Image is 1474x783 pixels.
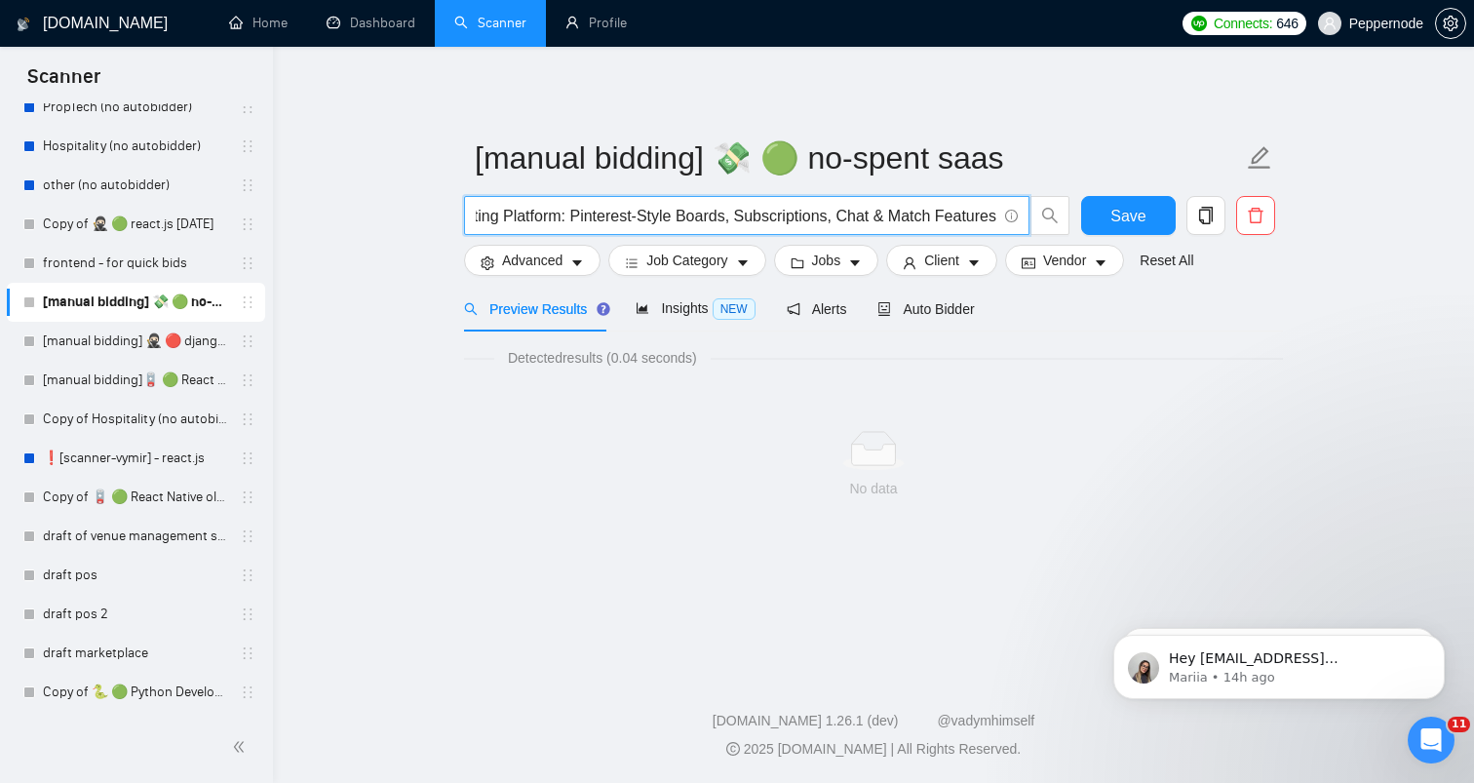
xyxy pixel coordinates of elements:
[967,255,981,270] span: caret-down
[1005,245,1124,276] button: idcardVendorcaret-down
[43,283,228,322] a: [manual bidding] 💸 🟢 no-spent saas
[17,9,30,40] img: logo
[812,250,841,271] span: Jobs
[877,301,974,317] span: Auto Bidder
[1186,196,1225,235] button: copy
[43,205,228,244] a: Copy of 🥷🏻 🟢 react.js [DATE]
[787,301,847,317] span: Alerts
[43,595,228,634] a: draft pos 2
[240,216,255,232] span: holder
[454,15,526,31] a: searchScanner
[464,302,478,316] span: search
[229,15,288,31] a: homeHome
[85,75,336,93] p: Message from Mariia, sent 14h ago
[464,301,604,317] span: Preview Results
[886,245,997,276] button: userClientcaret-down
[924,250,959,271] span: Client
[240,294,255,310] span: holder
[464,245,601,276] button: settingAdvancedcaret-down
[1435,8,1466,39] button: setting
[12,62,116,103] span: Scanner
[43,166,228,205] a: other (no autobidder)
[774,245,879,276] button: folderJobscaret-down
[240,568,255,583] span: holder
[240,450,255,466] span: holder
[43,634,228,673] a: draft marketplace
[43,673,228,712] a: Copy of 🐍 🟢 Python Developer (outstaff)
[625,255,639,270] span: bars
[877,302,891,316] span: robot
[232,737,252,757] span: double-left
[1005,210,1018,222] span: info-circle
[43,361,228,400] a: [manual bidding]🪫 🟢 React Native old tweaked 05.05 індус копі
[43,127,228,166] a: Hospitality (no autobidder)
[240,255,255,271] span: holder
[1276,13,1298,34] span: 646
[240,138,255,154] span: holder
[240,489,255,505] span: holder
[240,372,255,388] span: holder
[608,245,765,276] button: barsJob Categorycaret-down
[240,411,255,427] span: holder
[565,15,627,31] a: userProfile
[43,439,228,478] a: ❗[scanner-vymir] - react.js
[494,347,711,369] span: Detected results (0.04 seconds)
[240,529,255,544] span: holder
[43,517,228,556] a: draft of venue management system
[570,255,584,270] span: caret-down
[1436,16,1465,31] span: setting
[787,302,800,316] span: notification
[903,255,916,270] span: user
[240,646,255,661] span: holder
[1236,196,1275,235] button: delete
[791,255,804,270] span: folder
[240,99,255,115] span: holder
[1043,250,1086,271] span: Vendor
[713,713,899,728] a: [DOMAIN_NAME] 1.26.1 (dev)
[1214,13,1272,34] span: Connects:
[475,134,1243,182] input: Scanner name...
[1323,17,1337,30] span: user
[848,255,862,270] span: caret-down
[1094,255,1107,270] span: caret-down
[240,177,255,193] span: holder
[85,57,330,324] span: Hey [EMAIL_ADDRESS][DOMAIN_NAME], Looks like your Upwork agency vymir42 ran out of connects. We r...
[1140,250,1193,271] a: Reset All
[1408,717,1455,763] iframe: Intercom live chat
[1237,207,1274,224] span: delete
[736,255,750,270] span: caret-down
[636,300,755,316] span: Insights
[43,244,228,283] a: frontend - for quick bids
[1084,594,1474,730] iframe: Intercom notifications message
[595,300,612,318] div: Tooltip anchor
[1081,196,1176,235] button: Save
[476,204,996,228] input: Search Freelance Jobs...
[1435,16,1466,31] a: setting
[713,298,756,320] span: NEW
[43,478,228,517] a: Copy of 🪫 🟢 React Native old tweaked 05.05 індус копі
[646,250,727,271] span: Job Category
[636,301,649,315] span: area-chart
[240,333,255,349] span: holder
[1448,717,1470,732] span: 11
[1031,207,1068,224] span: search
[1247,145,1272,171] span: edit
[43,322,228,361] a: [manual bidding] 🥷🏻 🔴 django [DATE]
[1110,204,1145,228] span: Save
[1030,196,1069,235] button: search
[480,478,1267,499] div: No data
[1022,255,1035,270] span: idcard
[1187,207,1224,224] span: copy
[937,713,1034,728] a: @vadymhimself
[43,400,228,439] a: Copy of Hospitality (no autobidder)
[502,250,562,271] span: Advanced
[289,739,1458,760] div: 2025 [DOMAIN_NAME] | All Rights Reserved.
[327,15,415,31] a: dashboardDashboard
[481,255,494,270] span: setting
[240,607,255,622] span: holder
[240,685,255,700] span: holder
[43,88,228,127] a: PropTech (no autobidder)
[1191,16,1207,31] img: upwork-logo.png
